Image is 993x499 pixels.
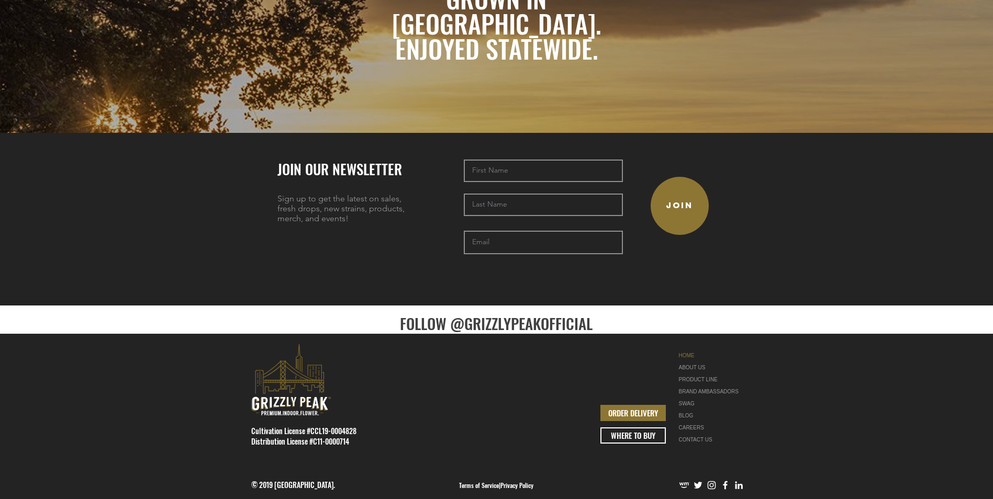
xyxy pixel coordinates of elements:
span: © 2019 [GEOGRAPHIC_DATA]. [251,479,335,490]
img: weedmaps [679,480,690,491]
a: BLOG [679,410,745,422]
a: ORDER DELIVERY [600,405,666,421]
img: LinkedIn [733,480,744,491]
span: JOIN OUR NEWSLETTER [277,158,402,179]
a: Terms of Service [459,481,499,490]
nav: Site [679,349,745,446]
span: WHERE TO BUY [611,430,655,441]
a: FOLLOW @GRIZZLYPEAKOFFICIAL [400,312,593,334]
a: PRODUCT LINE [679,373,745,385]
span: Cultivation License #CCL19-0004828 Distribution License #C11-0000714 [251,425,356,447]
button: JOIN [651,177,709,235]
a: ABOUT US [679,361,745,373]
a: WHERE TO BUY [600,427,666,444]
div: BRAND AMBASSADORS [679,385,745,398]
input: Email [464,231,623,254]
ul: Social Bar [679,480,744,491]
a: HOME [679,349,745,361]
input: Last Name [464,194,623,216]
input: First Name [464,160,623,182]
img: Twitter [693,480,704,491]
a: Privacy Policy [500,481,533,490]
svg: premium-indoor-cannabis [251,344,331,415]
img: Facebook [720,480,731,491]
img: Instagram [706,480,717,491]
a: SWAG [679,398,745,410]
span: ORDER DELIVERY [608,407,658,418]
span: JOIN [666,200,693,211]
a: CAREERS [679,422,745,434]
a: CONTACT US [679,434,745,446]
span: | [459,481,533,490]
span: Sign up to get the latest on sales, fresh drops, new strains, products, merch, and events! [277,194,405,223]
